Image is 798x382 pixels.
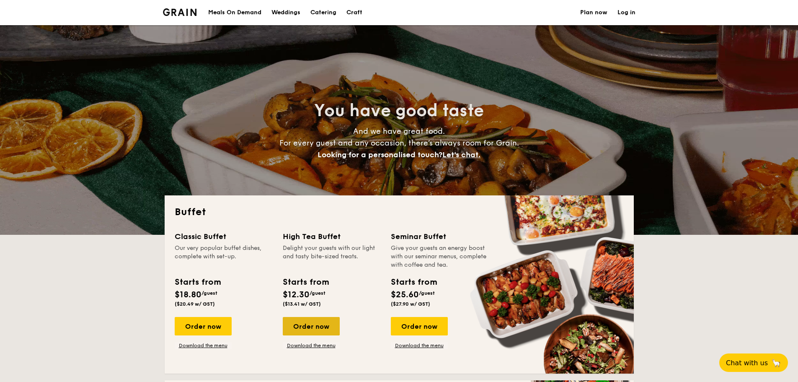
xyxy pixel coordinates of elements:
div: Order now [175,317,232,335]
span: $12.30 [283,290,310,300]
span: Looking for a personalised touch? [318,150,442,159]
div: Order now [283,317,340,335]
img: Grain [163,8,197,16]
a: Download the menu [175,342,232,349]
div: Classic Buffet [175,231,273,242]
span: Chat with us [726,359,768,367]
span: 🦙 [771,358,781,368]
a: Download the menu [283,342,340,349]
div: Starts from [175,276,220,288]
div: Starts from [283,276,328,288]
button: Chat with us🦙 [719,353,788,372]
div: Starts from [391,276,436,288]
span: You have good taste [314,101,484,121]
span: $18.80 [175,290,201,300]
span: /guest [419,290,435,296]
span: $25.60 [391,290,419,300]
div: Order now [391,317,448,335]
div: Seminar Buffet [391,231,489,242]
span: ($13.41 w/ GST) [283,301,321,307]
span: ($27.90 w/ GST) [391,301,430,307]
div: Delight your guests with our light and tasty bite-sized treats. [283,244,381,269]
span: /guest [201,290,217,296]
div: High Tea Buffet [283,231,381,242]
a: Logotype [163,8,197,16]
h2: Buffet [175,205,624,219]
span: ($20.49 w/ GST) [175,301,215,307]
div: Give your guests an energy boost with our seminar menus, complete with coffee and tea. [391,244,489,269]
span: And we have great food. For every guest and any occasion, there’s always room for Grain. [279,127,519,159]
div: Our very popular buffet dishes, complete with set-up. [175,244,273,269]
a: Download the menu [391,342,448,349]
span: /guest [310,290,325,296]
span: Let's chat. [442,150,480,159]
